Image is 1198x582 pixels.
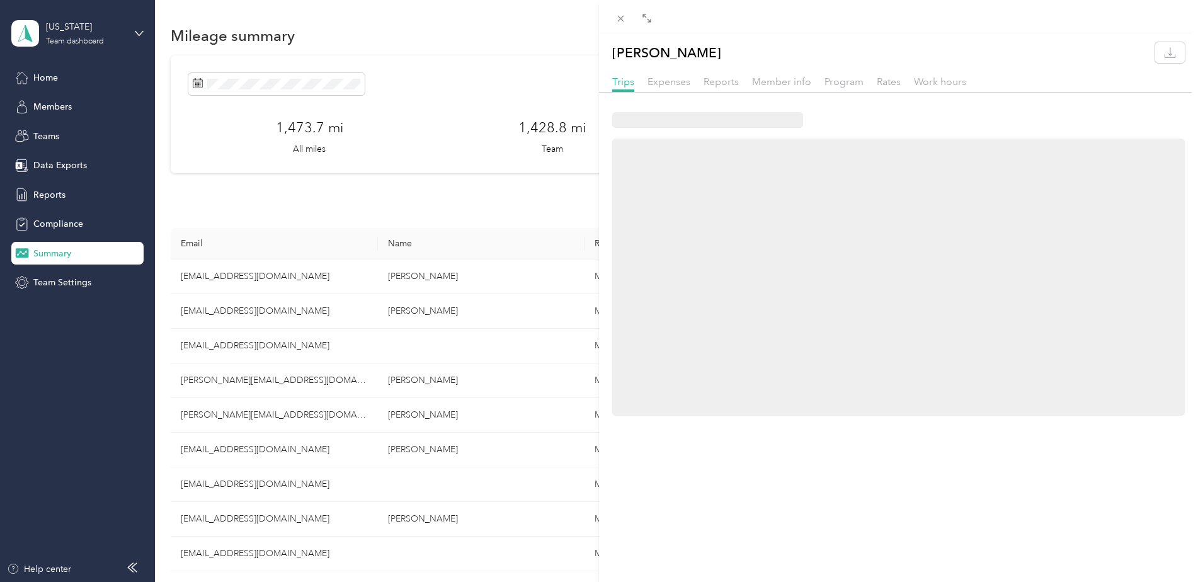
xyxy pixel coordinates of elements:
span: Program [824,76,864,88]
iframe: Everlance-gr Chat Button Frame [1127,511,1198,582]
span: Reports [704,76,739,88]
span: Rates [877,76,901,88]
span: Trips [612,76,634,88]
p: [PERSON_NAME] [612,42,721,63]
span: Expenses [647,76,690,88]
span: Work hours [914,76,966,88]
span: Member info [752,76,811,88]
